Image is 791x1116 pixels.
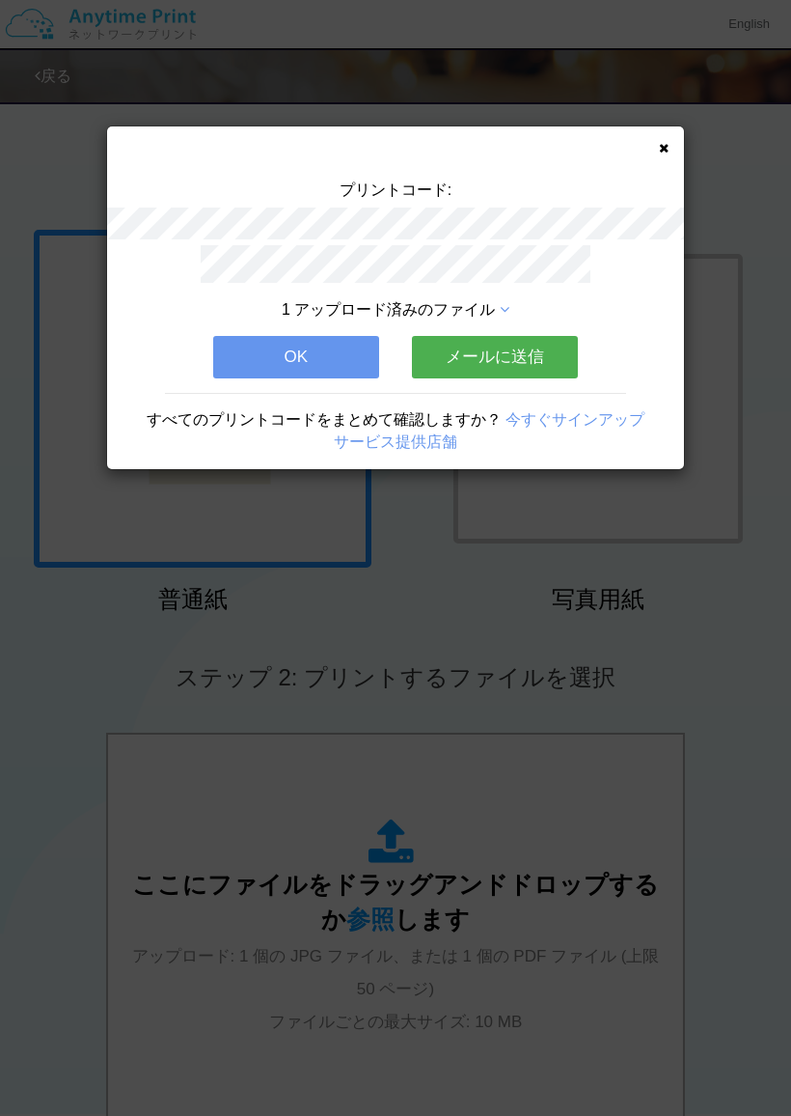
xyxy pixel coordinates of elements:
[213,336,379,378] button: OK
[505,411,644,428] a: 今すぐサインアップ
[412,336,578,378] button: メールに送信
[340,181,451,198] span: プリントコード:
[147,411,502,428] span: すべてのプリントコードをまとめて確認しますか？
[334,433,457,450] a: サービス提供店舗
[282,301,495,318] span: 1 アップロード済みのファイル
